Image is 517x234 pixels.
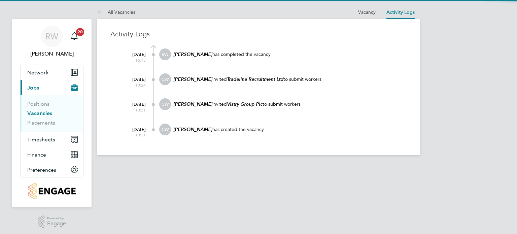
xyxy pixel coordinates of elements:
[119,132,146,138] span: 10:21
[173,51,407,58] p: has completed the vacancy
[68,26,81,47] a: 20
[47,215,66,221] span: Powered by
[119,124,146,138] div: [DATE]
[358,9,376,15] a: Vacancy
[21,80,83,95] button: Jobs
[21,65,83,80] button: Network
[119,73,146,88] div: [DATE]
[227,101,263,107] em: Vistry Group Plc
[173,101,407,107] p: invited to submit workers
[27,69,48,76] span: Network
[110,30,407,38] h3: Activity Logs
[21,95,83,132] div: Jobs
[27,152,46,158] span: Finance
[27,167,56,173] span: Preferences
[119,98,146,112] div: [DATE]
[159,124,171,135] span: CW
[21,162,83,177] button: Preferences
[20,183,83,199] a: Go to home page
[159,48,171,60] span: RW
[227,76,283,82] em: Tradeline Recruitment Ltd
[27,120,55,126] a: Placements
[38,215,66,228] a: Powered byEngage
[173,76,407,82] p: invited to submit workers
[119,48,146,63] div: [DATE]
[28,183,75,199] img: countryside-properties-logo-retina.png
[27,110,52,116] a: Vacancies
[20,50,83,58] span: Richard Walsh
[97,9,135,15] a: All Vacancies
[159,73,171,85] span: CW
[173,52,212,57] em: [PERSON_NAME]
[173,126,407,133] p: has created the vacancy
[47,221,66,227] span: Engage
[27,85,39,91] span: Jobs
[173,101,212,107] em: [PERSON_NAME]
[21,147,83,162] button: Finance
[173,76,212,82] em: [PERSON_NAME]
[173,127,212,132] em: [PERSON_NAME]
[76,28,84,36] span: 20
[119,82,146,88] span: 10:24
[21,132,83,147] button: Timesheets
[386,9,415,15] a: Activity Logs
[27,136,55,143] span: Timesheets
[20,26,83,58] a: RW[PERSON_NAME]
[12,19,92,207] nav: Main navigation
[119,58,146,63] span: 16:13
[119,107,146,113] span: 10:21
[45,32,58,41] span: RW
[159,98,171,110] span: CW
[27,101,49,107] a: Positions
